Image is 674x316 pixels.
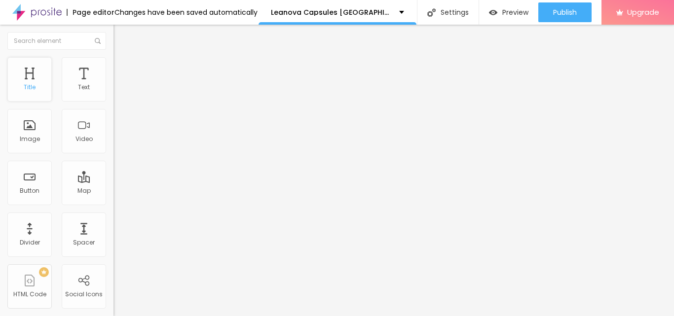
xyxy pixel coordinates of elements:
img: Icone [95,38,101,44]
div: Text [78,84,90,91]
p: Leanova Capsules [GEOGRAPHIC_DATA] [271,9,392,16]
input: Search element [7,32,106,50]
div: Social Icons [65,291,103,298]
div: Button [20,187,39,194]
div: Video [75,136,93,142]
button: Preview [479,2,538,22]
div: Map [77,187,91,194]
div: HTML Code [13,291,46,298]
img: view-1.svg [489,8,497,17]
div: Spacer [73,239,95,246]
button: Publish [538,2,592,22]
span: Preview [502,8,528,16]
div: Divider [20,239,40,246]
iframe: Editor [113,25,674,316]
span: Upgrade [627,8,659,16]
div: Page editor [67,9,114,16]
div: Image [20,136,40,142]
div: Title [24,84,36,91]
div: Changes have been saved automatically [114,9,258,16]
img: Icone [427,8,436,17]
span: Publish [553,8,577,16]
